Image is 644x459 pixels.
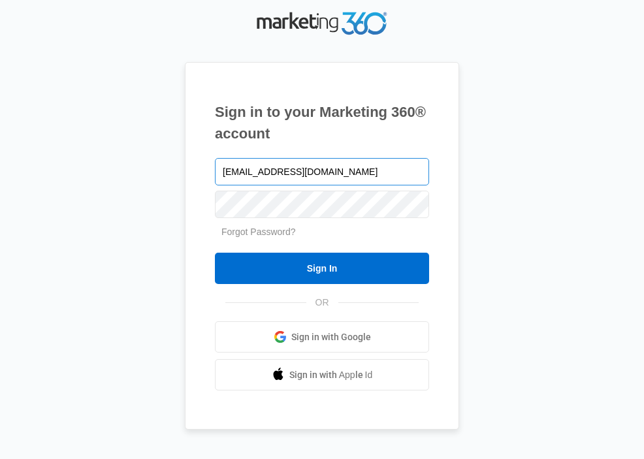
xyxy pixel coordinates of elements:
input: Sign In [215,253,429,284]
span: Sign in with Apple Id [289,368,373,382]
a: Sign in with Google [215,321,429,353]
h1: Sign in to your Marketing 360® account [215,101,429,144]
span: Sign in with Google [291,330,371,344]
a: Forgot Password? [221,227,296,237]
a: Sign in with Apple Id [215,359,429,390]
span: OR [306,296,338,309]
input: Email [215,158,429,185]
